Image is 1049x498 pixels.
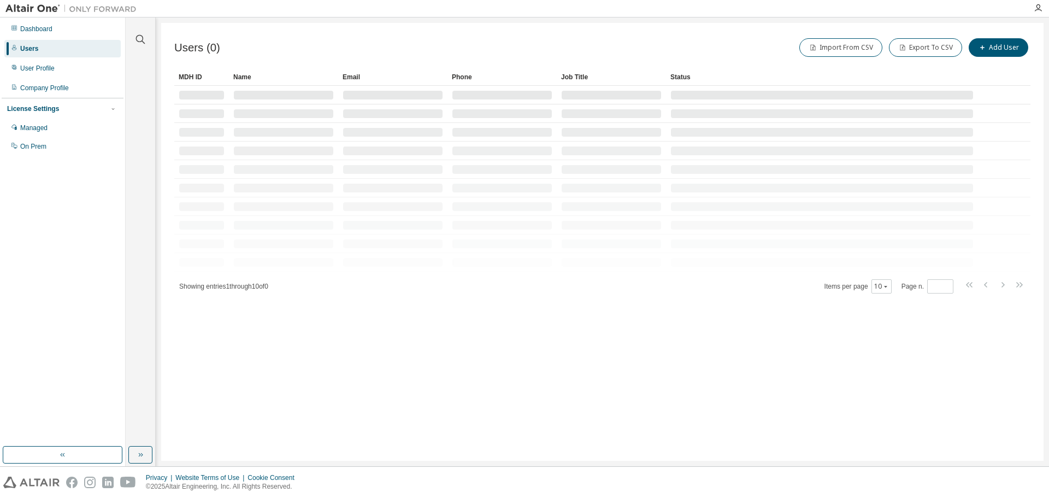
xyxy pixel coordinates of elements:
div: On Prem [20,142,46,151]
span: Items per page [824,279,892,294]
div: Email [343,68,443,86]
div: License Settings [7,104,59,113]
img: altair_logo.svg [3,477,60,488]
div: Phone [452,68,552,86]
div: Privacy [146,473,175,482]
button: 10 [874,282,889,291]
div: Name [233,68,334,86]
div: Status [670,68,974,86]
div: User Profile [20,64,55,73]
img: Altair One [5,3,142,14]
span: Page n. [901,279,953,294]
div: Company Profile [20,84,69,92]
span: Users (0) [174,42,220,54]
img: facebook.svg [66,477,78,488]
button: Add User [969,38,1028,57]
div: Dashboard [20,25,52,33]
div: Job Title [561,68,662,86]
img: instagram.svg [84,477,96,488]
div: Website Terms of Use [175,473,247,482]
button: Export To CSV [889,38,962,57]
p: © 2025 Altair Engineering, Inc. All Rights Reserved. [146,482,301,491]
span: Showing entries 1 through 10 of 0 [179,283,268,290]
img: linkedin.svg [102,477,114,488]
div: Managed [20,124,48,132]
div: Users [20,44,38,53]
div: Cookie Consent [247,473,300,482]
img: youtube.svg [120,477,136,488]
button: Import From CSV [799,38,882,57]
div: MDH ID [179,68,225,86]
